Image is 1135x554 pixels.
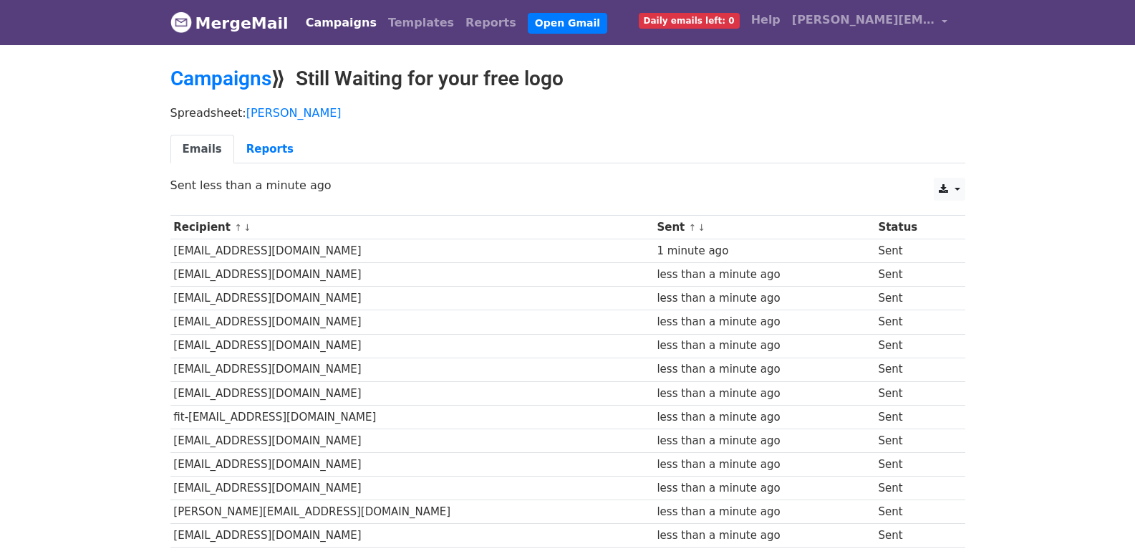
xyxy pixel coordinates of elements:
a: ↓ [697,222,705,233]
div: less than a minute ago [657,290,871,307]
img: MergeMail logo [170,11,192,33]
td: Sent [875,477,954,500]
td: [EMAIL_ADDRESS][DOMAIN_NAME] [170,287,654,310]
td: [EMAIL_ADDRESS][DOMAIN_NAME] [170,239,654,263]
a: ↑ [689,222,697,233]
a: Open Gmail [528,13,607,34]
div: less than a minute ago [657,361,871,378]
td: [EMAIL_ADDRESS][DOMAIN_NAME] [170,524,654,548]
div: less than a minute ago [657,338,871,354]
td: [EMAIL_ADDRESS][DOMAIN_NAME] [170,263,654,287]
div: less than a minute ago [657,504,871,520]
td: [PERSON_NAME][EMAIL_ADDRESS][DOMAIN_NAME] [170,500,654,524]
th: Recipient [170,216,654,239]
a: Campaigns [170,67,271,90]
td: [EMAIL_ADDRESS][DOMAIN_NAME] [170,453,654,477]
th: Status [875,216,954,239]
td: Sent [875,334,954,358]
td: [EMAIL_ADDRESS][DOMAIN_NAME] [170,334,654,358]
th: Sent [654,216,875,239]
td: Sent [875,381,954,405]
div: less than a minute ago [657,267,871,283]
p: Spreadsheet: [170,105,965,120]
div: less than a minute ago [657,480,871,497]
div: less than a minute ago [657,314,871,330]
a: Reports [234,135,306,164]
div: 1 minute ago [657,243,871,259]
td: fit-[EMAIL_ADDRESS][DOMAIN_NAME] [170,405,654,429]
div: less than a minute ago [657,433,871,449]
td: Sent [875,453,954,477]
div: less than a minute ago [657,409,871,426]
span: [PERSON_NAME][EMAIL_ADDRESS][DOMAIN_NAME] [792,11,935,29]
td: Sent [875,524,954,548]
div: less than a minute ago [657,457,871,473]
a: Reports [460,9,522,37]
td: Sent [875,263,954,287]
a: ↓ [243,222,251,233]
td: [EMAIL_ADDRESS][DOMAIN_NAME] [170,477,654,500]
a: [PERSON_NAME] [246,106,342,120]
div: less than a minute ago [657,527,871,544]
a: Campaigns [300,9,382,37]
td: Sent [875,500,954,524]
td: [EMAIL_ADDRESS][DOMAIN_NAME] [170,429,654,452]
p: Sent less than a minute ago [170,178,965,193]
td: Sent [875,239,954,263]
a: Templates [382,9,460,37]
a: Daily emails left: 0 [633,6,745,34]
div: less than a minute ago [657,386,871,402]
td: Sent [875,429,954,452]
a: ↑ [234,222,242,233]
a: MergeMail [170,8,289,38]
td: Sent [875,287,954,310]
a: [PERSON_NAME][EMAIL_ADDRESS][DOMAIN_NAME] [786,6,954,39]
a: Emails [170,135,234,164]
td: [EMAIL_ADDRESS][DOMAIN_NAME] [170,381,654,405]
a: Help [745,6,786,34]
td: Sent [875,358,954,381]
td: Sent [875,310,954,334]
h2: ⟫ Still Waiting for your free logo [170,67,965,91]
span: Daily emails left: 0 [639,13,740,29]
td: [EMAIL_ADDRESS][DOMAIN_NAME] [170,310,654,334]
td: Sent [875,405,954,429]
td: [EMAIL_ADDRESS][DOMAIN_NAME] [170,358,654,381]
